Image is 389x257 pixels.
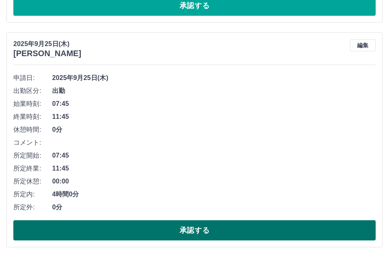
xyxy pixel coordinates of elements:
[13,190,52,199] span: 所定内:
[13,86,52,96] span: 出勤区分:
[52,190,376,199] span: 4時間0分
[13,73,52,83] span: 申請日:
[52,202,376,212] span: 0分
[52,86,376,96] span: 出勤
[13,39,81,49] p: 2025年9月25日(木)
[52,125,376,135] span: 0分
[13,112,52,122] span: 終業時刻:
[52,164,376,173] span: 11:45
[13,164,52,173] span: 所定終業:
[13,151,52,160] span: 所定開始:
[52,177,376,186] span: 00:00
[13,49,81,58] h3: [PERSON_NAME]
[13,220,376,240] button: 承認する
[13,99,52,109] span: 始業時刻:
[52,151,376,160] span: 07:45
[52,99,376,109] span: 07:45
[13,125,52,135] span: 休憩時間:
[13,177,52,186] span: 所定休憩:
[13,138,52,147] span: コメント:
[13,202,52,212] span: 所定外:
[52,73,376,83] span: 2025年9月25日(木)
[52,112,376,122] span: 11:45
[350,39,376,51] button: 編集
